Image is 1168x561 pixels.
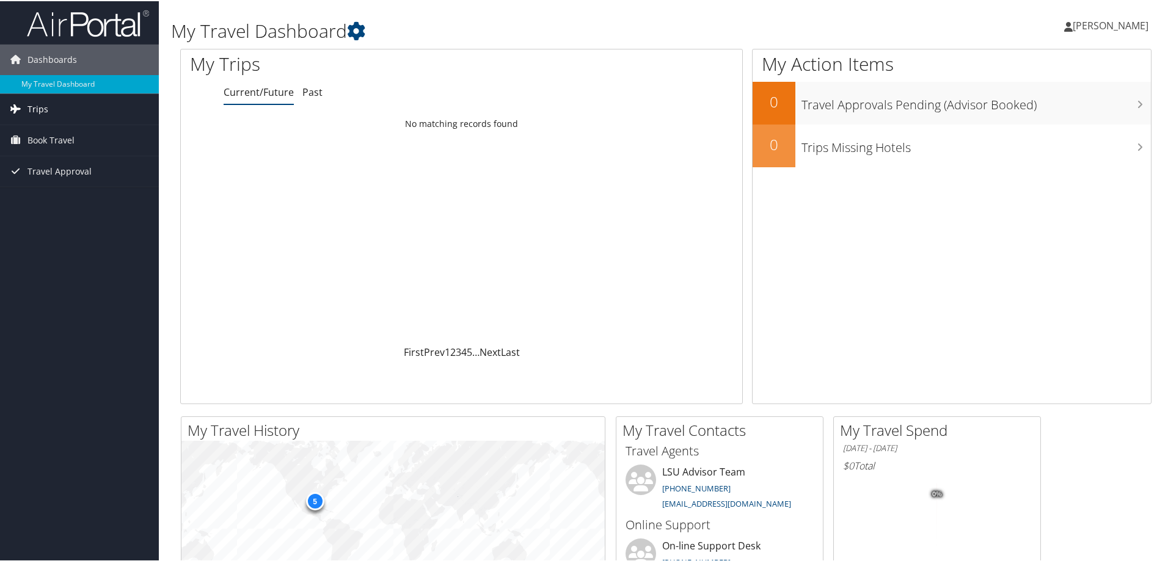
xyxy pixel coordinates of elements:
h3: Trips Missing Hotels [801,132,1151,155]
span: $0 [843,458,854,471]
a: 0Travel Approvals Pending (Advisor Booked) [753,81,1151,123]
a: 4 [461,344,467,358]
img: airportal-logo.png [27,8,149,37]
span: Trips [27,93,48,123]
a: First [404,344,424,358]
h6: Total [843,458,1031,471]
a: Last [501,344,520,358]
span: Dashboards [27,43,77,74]
span: [PERSON_NAME] [1073,18,1148,31]
h2: 0 [753,133,795,154]
h2: My Travel History [188,419,605,440]
span: … [472,344,480,358]
h1: My Action Items [753,50,1151,76]
h2: My Travel Contacts [622,419,823,440]
a: [EMAIL_ADDRESS][DOMAIN_NAME] [662,497,791,508]
a: Past [302,84,323,98]
a: 0Trips Missing Hotels [753,123,1151,166]
h1: My Travel Dashboard [171,17,831,43]
h1: My Trips [190,50,499,76]
h2: 0 [753,90,795,111]
a: [PERSON_NAME] [1064,6,1161,43]
h3: Travel Approvals Pending (Advisor Booked) [801,89,1151,112]
a: 5 [467,344,472,358]
a: Next [480,344,501,358]
a: Prev [424,344,445,358]
li: LSU Advisor Team [619,463,820,513]
div: 5 [305,491,324,509]
h3: Online Support [626,515,814,532]
a: 3 [456,344,461,358]
span: Book Travel [27,124,75,154]
h6: [DATE] - [DATE] [843,441,1031,453]
tspan: 0% [932,490,942,497]
a: [PHONE_NUMBER] [662,482,731,493]
h3: Travel Agents [626,441,814,458]
td: No matching records found [181,112,742,134]
a: 1 [445,344,450,358]
a: 2 [450,344,456,358]
span: Travel Approval [27,155,92,186]
h2: My Travel Spend [840,419,1040,440]
a: Current/Future [224,84,294,98]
